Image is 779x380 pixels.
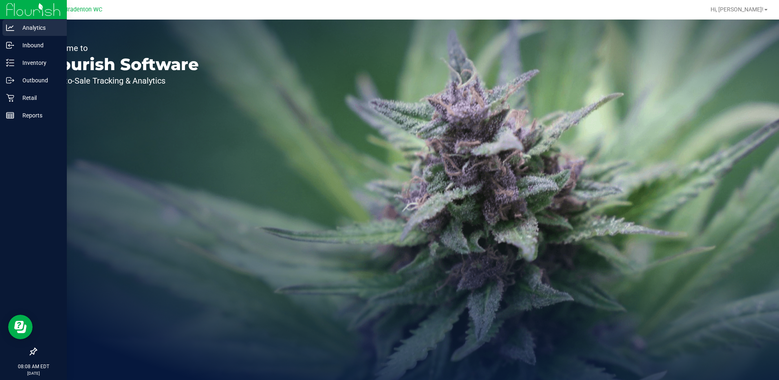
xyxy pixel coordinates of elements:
[8,315,33,339] iframe: Resource center
[44,77,199,85] p: Seed-to-Sale Tracking & Analytics
[64,6,102,13] span: Bradenton WC
[6,24,14,32] inline-svg: Analytics
[14,110,63,120] p: Reports
[6,111,14,119] inline-svg: Reports
[711,6,764,13] span: Hi, [PERSON_NAME]!
[44,44,199,52] p: Welcome to
[14,40,63,50] p: Inbound
[6,76,14,84] inline-svg: Outbound
[6,94,14,102] inline-svg: Retail
[44,56,199,73] p: Flourish Software
[6,59,14,67] inline-svg: Inventory
[14,93,63,103] p: Retail
[14,75,63,85] p: Outbound
[14,23,63,33] p: Analytics
[4,370,63,376] p: [DATE]
[14,58,63,68] p: Inventory
[4,363,63,370] p: 08:08 AM EDT
[6,41,14,49] inline-svg: Inbound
